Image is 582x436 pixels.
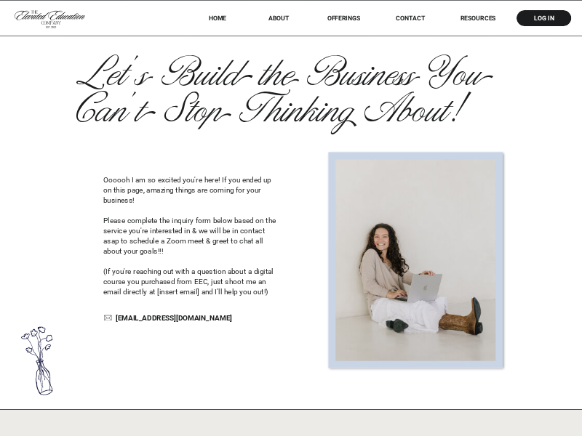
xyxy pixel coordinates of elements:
a: HOME [196,15,239,22]
a: Contact [389,15,432,22]
h1: Let's Build the Business You Can't Stop Thinking About! [76,57,495,119]
p: Oooooh I am so excited you're here! If you ended up on this page, amazing things are coming for y... [103,175,276,296]
a: About [261,15,295,22]
a: [EMAIL_ADDRESS][DOMAIN_NAME] [116,313,243,323]
a: log in [525,15,563,22]
a: offerings [314,15,374,22]
a: RESOURCES [447,15,509,22]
